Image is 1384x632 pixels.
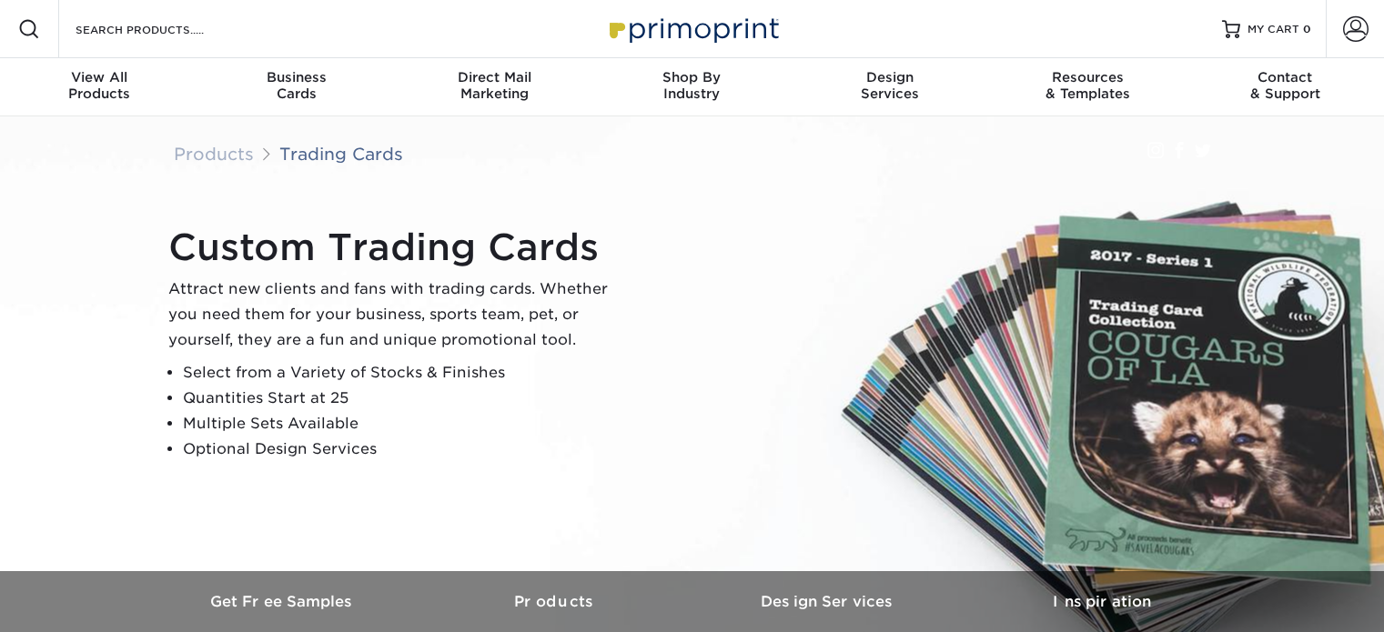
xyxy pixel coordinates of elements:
a: Products [174,144,254,164]
a: BusinessCards [197,58,395,116]
h1: Custom Trading Cards [168,226,623,269]
a: Inspiration [965,571,1238,632]
input: SEARCH PRODUCTS..... [74,18,251,40]
div: Cards [197,69,395,102]
h3: Products [419,593,692,610]
a: Contact& Support [1187,58,1384,116]
h3: Get Free Samples [146,593,419,610]
h3: Design Services [692,593,965,610]
img: Primoprint [601,9,783,48]
div: Services [791,69,988,102]
p: Attract new clients and fans with trading cards. Whether you need them for your business, sports ... [168,276,623,353]
span: Direct Mail [396,69,593,85]
li: Optional Design Services [183,436,623,462]
li: Multiple Sets Available [183,411,623,436]
a: Get Free Samples [146,571,419,632]
a: DesignServices [791,58,988,116]
a: Products [419,571,692,632]
div: & Support [1187,69,1384,102]
span: Design [791,69,988,85]
div: Industry [593,69,791,102]
a: Resources& Templates [988,58,1186,116]
h3: Inspiration [965,593,1238,610]
span: Resources [988,69,1186,85]
a: Design Services [692,571,965,632]
a: Shop ByIndustry [593,58,791,116]
div: Marketing [396,69,593,102]
a: Trading Cards [279,144,403,164]
span: Contact [1187,69,1384,85]
li: Quantities Start at 25 [183,386,623,411]
span: 0 [1303,23,1311,35]
div: & Templates [988,69,1186,102]
span: Business [197,69,395,85]
span: MY CART [1248,22,1299,37]
span: Shop By [593,69,791,85]
li: Select from a Variety of Stocks & Finishes [183,360,623,386]
a: Direct MailMarketing [396,58,593,116]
